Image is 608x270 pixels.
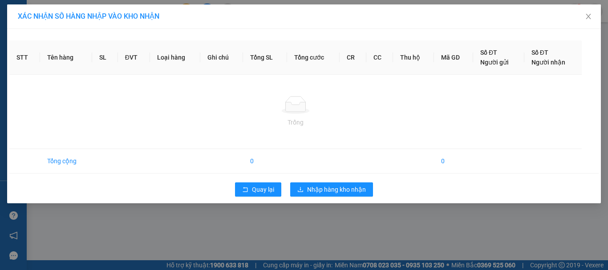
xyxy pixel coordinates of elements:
span: Người gửi [480,59,509,66]
span: Người nhận [531,59,565,66]
th: Tổng cước [287,40,340,75]
th: CC [366,40,393,75]
td: 0 [243,149,287,173]
th: Mã GD [434,40,473,75]
span: Số ĐT [480,49,497,56]
div: 0388184823 [58,29,130,41]
td: Tổng cộng [40,149,92,173]
th: CR [340,40,366,75]
th: STT [9,40,40,75]
div: Trống [16,117,575,127]
div: ÂN [58,18,130,29]
div: Tên hàng: BỊCH ( : 1 ) [8,63,130,74]
button: downloadNhập hàng kho nhận [290,182,373,197]
th: SL [92,40,118,75]
div: Duyên Hải [8,8,52,29]
td: 0 [434,149,473,173]
div: Trà Vinh [58,8,130,18]
div: 20.000 [7,47,53,57]
span: SL [82,62,94,74]
span: CR : [7,48,20,57]
span: XÁC NHẬN SỐ HÀNG NHẬP VÀO KHO NHẬN [18,12,159,20]
span: Nhận: [58,8,79,18]
th: Tên hàng [40,40,92,75]
span: rollback [242,186,248,193]
button: rollbackQuay lại [235,182,281,197]
span: Gửi: [8,8,21,18]
th: Tổng SL [243,40,287,75]
span: close [585,13,592,20]
th: Thu hộ [393,40,434,75]
span: download [297,186,304,193]
span: Quay lại [252,185,274,194]
button: Close [576,4,601,29]
span: Số ĐT [531,49,548,56]
th: ĐVT [118,40,150,75]
th: Loại hàng [150,40,201,75]
span: Nhập hàng kho nhận [307,185,366,194]
th: Ghi chú [200,40,243,75]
